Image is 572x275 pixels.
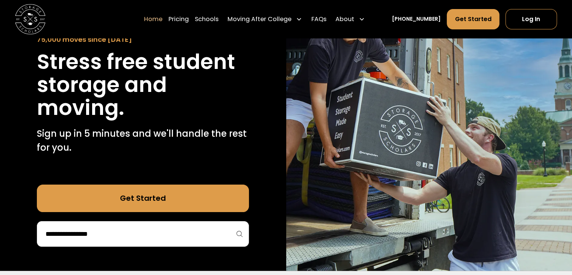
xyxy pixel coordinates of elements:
[505,9,557,29] a: Log In
[37,185,249,212] a: Get Started
[335,14,354,23] div: About
[144,8,162,29] a: Home
[15,4,46,34] img: Storage Scholars main logo
[228,14,291,23] div: Moving After College
[447,9,499,29] a: Get Started
[195,8,218,29] a: Schools
[37,50,249,119] h1: Stress free student storage and moving.
[225,8,305,29] div: Moving After College
[37,34,249,44] div: 75,000 moves since [DATE]
[37,127,249,154] p: Sign up in 5 minutes and we'll handle the rest for you.
[392,15,441,23] a: [PHONE_NUMBER]
[332,8,368,29] div: About
[168,8,189,29] a: Pricing
[311,8,326,29] a: FAQs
